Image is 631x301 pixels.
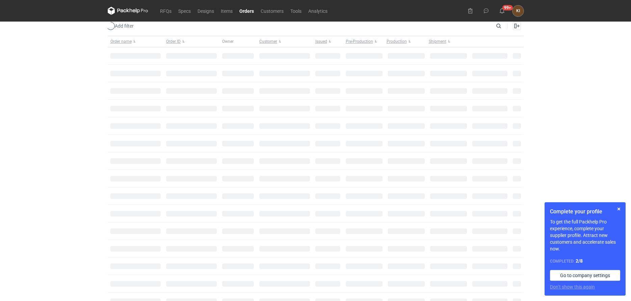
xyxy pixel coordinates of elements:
[512,5,524,17] button: KI
[236,7,257,15] a: Orders
[163,36,219,47] button: Order ID
[550,218,620,252] p: To get the full Packhelp Pro experience, complete your supplier profile. Attract new customers an...
[427,36,470,47] button: Shipment
[175,7,194,15] a: Specs
[259,39,277,44] span: Customer
[315,39,327,44] span: Issued
[287,7,305,15] a: Tools
[313,36,343,47] button: Issued
[343,36,385,47] button: Pre-Production
[108,36,164,47] button: Order name
[194,7,217,15] a: Designs
[429,39,446,44] span: Shipment
[217,7,236,15] a: Items
[157,7,175,15] a: RFQs
[106,22,134,30] button: Add filter
[346,39,373,44] span: Pre-Production
[550,283,595,290] button: Don’t show this again
[497,5,507,16] button: 99+
[550,258,620,265] div: Completed:
[108,7,148,15] svg: Packhelp Pro
[387,39,407,44] span: Production
[110,39,132,44] span: Order name
[257,36,313,47] button: Customer
[550,208,620,216] h1: Complete your profile
[166,39,181,44] span: Order ID
[615,205,623,213] button: Skip for now
[305,7,331,15] a: Analytics
[257,7,287,15] a: Customers
[222,39,234,44] span: Owner
[576,258,583,264] strong: 2 / 8
[107,22,134,30] span: Add filter
[385,36,427,47] button: Production
[495,22,516,30] input: Search
[512,5,524,17] div: Karolina Idkowiak
[550,270,620,281] a: Go to company settings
